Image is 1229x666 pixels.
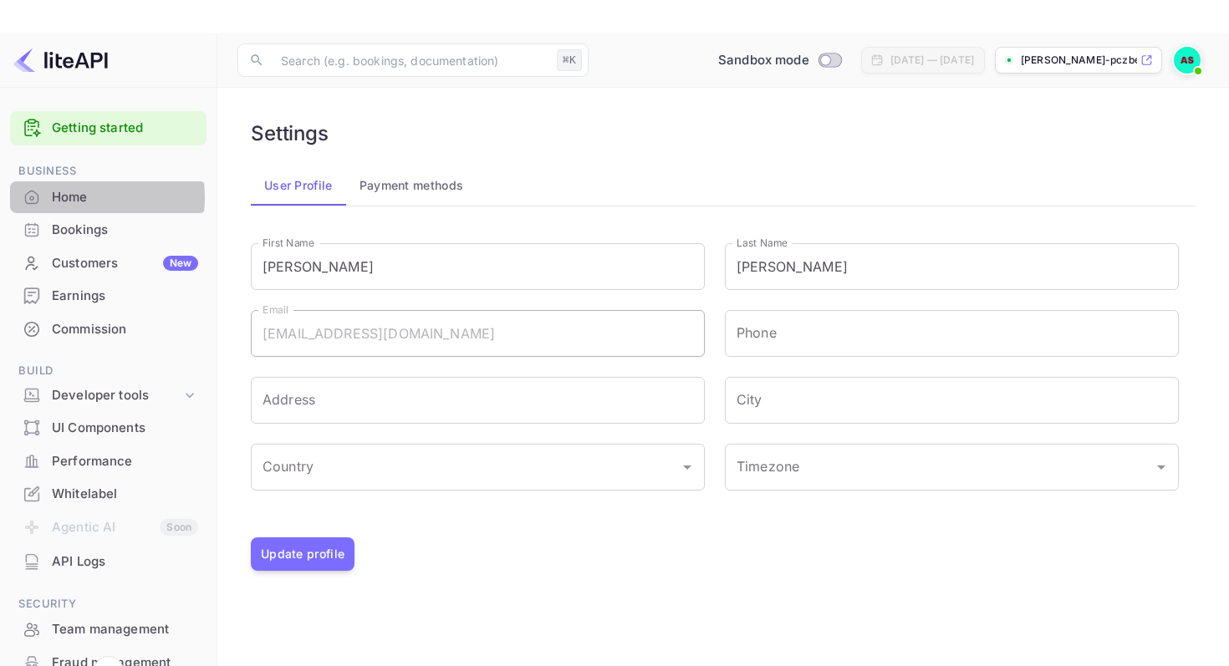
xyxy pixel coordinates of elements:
[10,613,207,644] a: Team management
[251,243,705,290] input: First Name
[10,181,207,214] div: Home
[10,247,207,280] div: CustomersNew
[1021,53,1137,68] p: [PERSON_NAME]-pczbe...
[10,381,207,410] div: Developer tools
[52,552,198,572] div: API Logs
[52,221,198,240] div: Bookings
[52,452,198,471] div: Performance
[1150,455,1173,479] button: Open
[10,613,207,646] div: Team management
[725,310,1179,357] input: phone
[676,455,699,479] button: Open
[10,478,207,509] a: Whitelabel
[251,310,705,357] input: Email
[10,280,207,313] div: Earnings
[263,302,288,317] label: Email
[10,478,207,511] div: Whitelabel
[52,620,198,639] div: Team management
[10,181,207,212] a: Home
[737,236,788,250] label: Last Name
[263,236,314,250] label: First Name
[1174,47,1201,74] img: Andreas Stefanis
[718,51,809,70] span: Sandbox mode
[251,165,346,206] button: User Profile
[557,49,582,71] div: ⌘K
[251,121,329,145] h6: Settings
[52,320,198,339] div: Commission
[13,47,108,74] img: LiteAPI logo
[52,188,198,207] div: Home
[271,43,550,77] input: Search (e.g. bookings, documentation)
[251,537,354,571] button: Update profile
[10,214,207,245] a: Bookings
[10,313,207,344] a: Commission
[711,51,848,70] div: Switch to Production mode
[10,546,207,578] div: API Logs
[10,445,207,478] div: Performance
[52,485,198,504] div: Whitelabel
[10,595,207,613] span: Security
[10,280,207,311] a: Earnings
[725,243,1179,290] input: Last Name
[890,53,974,68] div: [DATE] — [DATE]
[10,412,207,443] a: UI Components
[10,214,207,247] div: Bookings
[10,445,207,476] a: Performance
[10,247,207,278] a: CustomersNew
[251,377,705,424] input: Address
[163,256,198,271] div: New
[251,165,1196,206] div: account-settings tabs
[52,386,181,405] div: Developer tools
[52,287,198,306] div: Earnings
[10,111,207,145] div: Getting started
[725,377,1179,424] input: City
[52,254,198,273] div: Customers
[346,165,477,206] button: Payment methods
[52,419,198,438] div: UI Components
[10,362,207,380] span: Build
[10,313,207,346] div: Commission
[52,119,198,138] a: Getting started
[10,412,207,445] div: UI Components
[10,546,207,577] a: API Logs
[10,162,207,180] span: Business
[258,451,672,483] input: Country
